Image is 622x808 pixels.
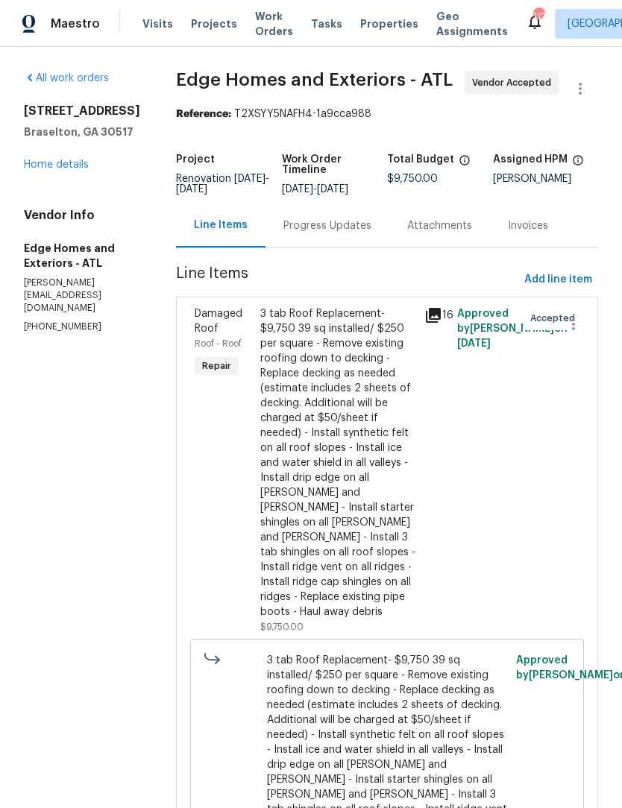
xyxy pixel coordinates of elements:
p: [PHONE_NUMBER] [24,321,140,333]
span: [DATE] [457,338,491,349]
div: 112 [533,9,544,24]
span: - [282,184,348,195]
span: Add line item [524,271,592,289]
span: $9,750.00 [260,622,304,631]
h5: Edge Homes and Exteriors - ATL [24,241,140,271]
span: Roof - Roof [195,339,242,348]
h2: [STREET_ADDRESS] [24,104,140,119]
h5: Project [176,154,215,165]
span: Geo Assignments [436,9,508,39]
b: Reference: [176,109,231,119]
span: Maestro [51,16,100,31]
span: Edge Homes and Exteriors - ATL [176,71,453,89]
div: Attachments [407,218,472,233]
span: Repair [196,359,237,373]
span: Approved by [PERSON_NAME] on [457,309,568,349]
div: Line Items [194,218,248,233]
span: [DATE] [234,174,266,184]
p: [PERSON_NAME][EMAIL_ADDRESS][DOMAIN_NAME] [24,277,140,315]
span: Projects [191,16,237,31]
a: All work orders [24,73,109,83]
div: 16 [424,306,448,324]
div: [PERSON_NAME] [493,174,599,184]
span: [DATE] [317,184,348,195]
span: Vendor Accepted [472,75,557,90]
span: The hpm assigned to this work order. [572,154,584,174]
div: Progress Updates [283,218,371,233]
span: Line Items [176,266,518,294]
span: Work Orders [255,9,293,39]
h5: Braselton, GA 30517 [24,124,140,139]
h4: Vendor Info [24,208,140,223]
span: Renovation [176,174,269,195]
span: Damaged Roof [195,309,242,334]
span: $9,750.00 [387,174,438,184]
span: Properties [360,16,418,31]
span: Visits [142,16,173,31]
span: The total cost of line items that have been proposed by Opendoor. This sum includes line items th... [459,154,471,174]
h5: Assigned HPM [493,154,568,165]
a: Home details [24,160,89,170]
div: T2XSYY5NAFH4-1a9cca988 [176,107,598,121]
span: Accepted [530,311,581,326]
button: Add line item [518,266,598,294]
span: [DATE] [282,184,313,195]
div: 3 tab Roof Replacement- $9,750 39 sq installed/ $250 per square - Remove existing roofing down to... [260,306,415,619]
span: [DATE] [176,184,207,195]
span: - [176,174,269,195]
div: Invoices [508,218,548,233]
span: Tasks [311,19,342,29]
h5: Total Budget [387,154,454,165]
h5: Work Order Timeline [282,154,388,175]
